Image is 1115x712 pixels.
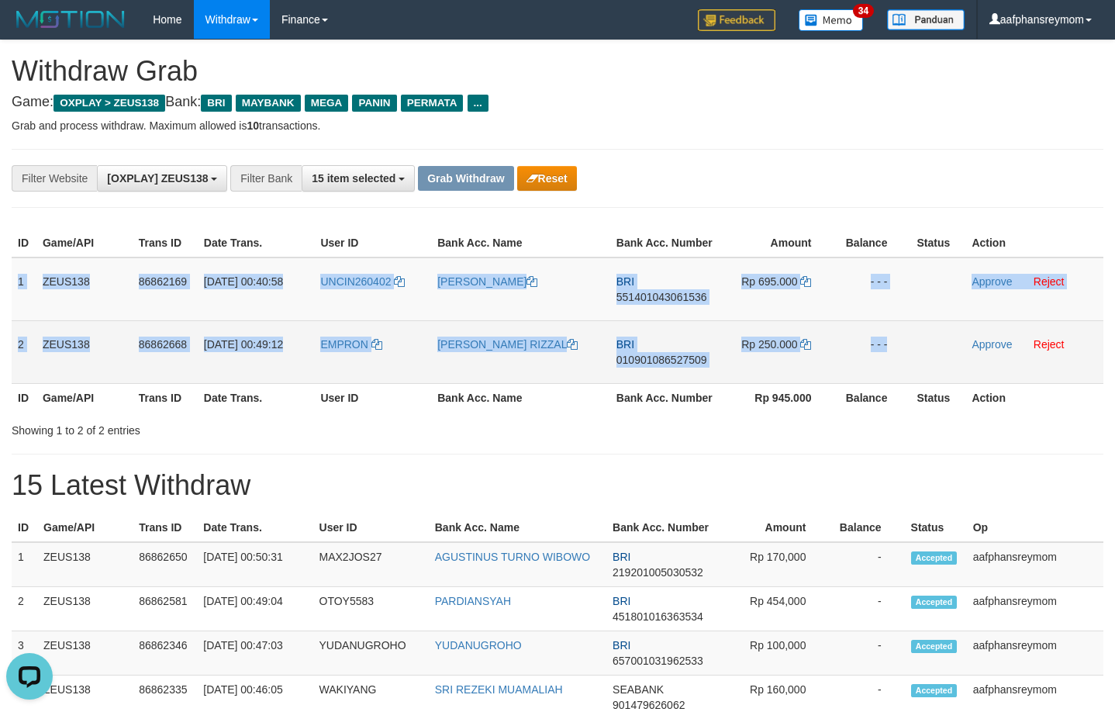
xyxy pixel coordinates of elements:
td: - - - [834,257,910,321]
th: Game/API [36,229,133,257]
td: 86862346 [133,631,197,676]
th: Action [965,383,1103,412]
th: Amount [716,513,829,542]
span: Accepted [911,596,958,609]
span: BRI [613,551,630,563]
th: Bank Acc. Name [431,229,610,257]
h4: Game: Bank: [12,95,1103,110]
span: ... [468,95,488,112]
th: Bank Acc. Number [610,383,720,412]
span: Accepted [911,551,958,565]
a: AGUSTINUS TURNO WIBOWO [435,551,590,563]
div: Showing 1 to 2 of 2 entries [12,416,453,438]
td: ZEUS138 [36,320,133,383]
td: [DATE] 00:50:31 [197,542,312,587]
span: 86862668 [139,338,187,351]
p: Grab and process withdraw. Maximum allowed is transactions. [12,118,1103,133]
th: User ID [314,383,431,412]
th: Bank Acc. Number [606,513,716,542]
span: Rp 695.000 [741,275,797,288]
a: UNCIN260402 [320,275,405,288]
th: Balance [834,383,910,412]
th: Status [910,383,965,412]
a: Copy 250000 to clipboard [800,338,811,351]
th: Amount [720,229,835,257]
img: Feedback.jpg [698,9,775,31]
h1: Withdraw Grab [12,56,1103,87]
a: [PERSON_NAME] [437,275,537,288]
span: PERMATA [401,95,464,112]
td: 2 [12,587,37,631]
span: Copy 219201005030532 to clipboard [613,566,703,579]
th: User ID [314,229,431,257]
th: Status [910,229,965,257]
td: aafphansreymom [967,542,1103,587]
span: [OXPLAY] ZEUS138 [107,172,208,185]
a: Reject [1034,338,1065,351]
td: aafphansreymom [967,587,1103,631]
span: BRI [616,338,634,351]
td: YUDANUGROHO [313,631,429,676]
th: Rp 945.000 [720,383,835,412]
span: Copy 901479626062 to clipboard [613,699,685,711]
td: 2 [12,320,36,383]
span: Copy 010901086527509 to clipboard [616,354,707,366]
span: SEABANK [613,683,664,696]
span: EMPRON [320,338,368,351]
th: Bank Acc. Name [431,383,610,412]
td: 3 [12,631,37,676]
img: Button%20Memo.svg [799,9,864,31]
span: 34 [853,4,874,18]
td: Rp 454,000 [716,587,829,631]
a: [PERSON_NAME] RIZZAL [437,338,578,351]
th: Date Trans. [197,513,312,542]
td: 86862581 [133,587,197,631]
th: Op [967,513,1103,542]
span: BRI [201,95,231,112]
a: Copy 695000 to clipboard [800,275,811,288]
td: [DATE] 00:49:04 [197,587,312,631]
td: aafphansreymom [967,631,1103,676]
a: YUDANUGROHO [435,639,522,652]
th: Balance [829,513,904,542]
span: [DATE] 00:49:12 [204,338,283,351]
span: MEGA [305,95,349,112]
th: Game/API [36,383,133,412]
span: MAYBANK [236,95,301,112]
td: ZEUS138 [36,257,133,321]
th: Balance [834,229,910,257]
img: MOTION_logo.png [12,8,129,31]
td: [DATE] 00:47:03 [197,631,312,676]
button: Grab Withdraw [418,166,513,191]
button: Open LiveChat chat widget [6,6,53,53]
th: Bank Acc. Number [610,229,720,257]
th: Trans ID [133,383,198,412]
span: PANIN [352,95,396,112]
td: ZEUS138 [37,542,133,587]
th: ID [12,229,36,257]
div: Filter Bank [230,165,302,192]
td: Rp 100,000 [716,631,829,676]
button: 15 item selected [302,165,415,192]
button: Reset [517,166,577,191]
th: Status [905,513,967,542]
td: ZEUS138 [37,587,133,631]
span: Copy 551401043061536 to clipboard [616,291,707,303]
th: Bank Acc. Name [429,513,606,542]
td: 1 [12,257,36,321]
span: [DATE] 00:40:58 [204,275,283,288]
span: Rp 250.000 [741,338,797,351]
th: Date Trans. [198,383,315,412]
span: Copy 657001031962533 to clipboard [613,655,703,667]
td: - [829,542,904,587]
th: User ID [313,513,429,542]
th: ID [12,513,37,542]
h1: 15 Latest Withdraw [12,470,1103,501]
span: Accepted [911,684,958,697]
th: Trans ID [133,229,198,257]
a: PARDIANSYAH [435,595,511,607]
th: ID [12,383,36,412]
td: Rp 170,000 [716,542,829,587]
img: panduan.png [887,9,965,30]
strong: 10 [247,119,259,132]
